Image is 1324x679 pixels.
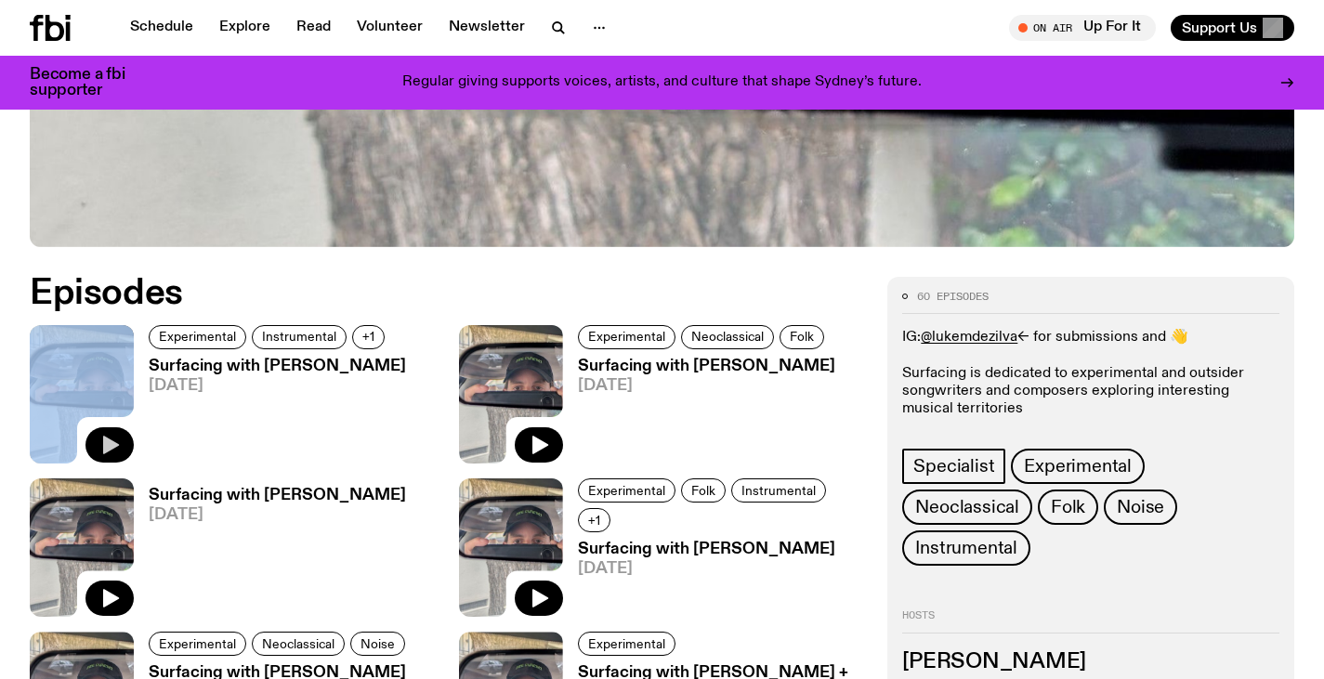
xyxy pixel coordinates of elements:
[149,632,246,656] a: Experimental
[563,359,835,464] a: Surfacing with [PERSON_NAME][DATE]
[1038,490,1098,525] a: Folk
[681,478,726,503] a: Folk
[134,359,406,464] a: Surfacing with [PERSON_NAME][DATE]
[285,15,342,41] a: Read
[346,15,434,41] a: Volunteer
[1104,490,1177,525] a: Noise
[159,330,236,344] span: Experimental
[149,325,246,349] a: Experimental
[578,378,835,394] span: [DATE]
[902,652,1279,672] h3: [PERSON_NAME]
[741,483,816,497] span: Instrumental
[1051,497,1085,517] span: Folk
[134,488,406,617] a: Surfacing with [PERSON_NAME][DATE]
[578,542,866,557] h3: Surfacing with [PERSON_NAME]
[362,330,374,344] span: +1
[438,15,536,41] a: Newsletter
[731,478,826,503] a: Instrumental
[588,330,665,344] span: Experimental
[902,329,1279,418] p: IG: <- for submissions and 👋 Surfacing is dedicated to experimental and outsider songwriters and ...
[915,538,1017,558] span: Instrumental
[352,325,385,349] button: +1
[1171,15,1294,41] button: Support Us
[691,483,715,497] span: Folk
[159,637,236,651] span: Experimental
[578,632,675,656] a: Experimental
[1011,449,1145,484] a: Experimental
[921,330,1017,345] a: @lukemdezilva
[588,513,600,527] span: +1
[902,610,1279,633] h2: Hosts
[350,632,405,656] a: Noise
[360,637,395,651] span: Noise
[149,507,406,523] span: [DATE]
[691,330,764,344] span: Neoclassical
[902,530,1030,566] a: Instrumental
[578,508,610,532] button: +1
[790,330,814,344] span: Folk
[1117,497,1164,517] span: Noise
[578,325,675,349] a: Experimental
[252,632,345,656] a: Neoclassical
[402,74,922,91] p: Regular giving supports voices, artists, and culture that shape Sydney’s future.
[578,561,866,577] span: [DATE]
[578,359,835,374] h3: Surfacing with [PERSON_NAME]
[30,67,149,98] h3: Become a fbi supporter
[915,497,1019,517] span: Neoclassical
[681,325,774,349] a: Neoclassical
[262,330,336,344] span: Instrumental
[252,325,347,349] a: Instrumental
[563,542,866,617] a: Surfacing with [PERSON_NAME][DATE]
[902,449,1005,484] a: Specialist
[913,456,994,477] span: Specialist
[1024,456,1132,477] span: Experimental
[119,15,204,41] a: Schedule
[149,378,406,394] span: [DATE]
[902,490,1032,525] a: Neoclassical
[149,488,406,503] h3: Surfacing with [PERSON_NAME]
[1182,20,1257,36] span: Support Us
[208,15,282,41] a: Explore
[30,277,865,310] h2: Episodes
[262,637,334,651] span: Neoclassical
[780,325,824,349] a: Folk
[917,292,989,302] span: 60 episodes
[588,483,665,497] span: Experimental
[1009,15,1156,41] button: On AirUp For It
[149,359,406,374] h3: Surfacing with [PERSON_NAME]
[578,478,675,503] a: Experimental
[588,637,665,651] span: Experimental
